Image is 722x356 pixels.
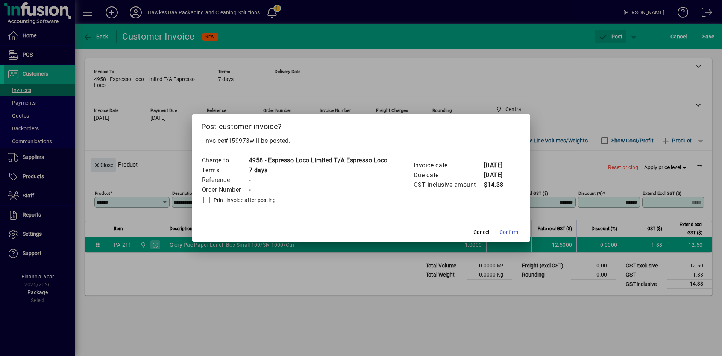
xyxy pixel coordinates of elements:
span: Confirm [499,228,518,236]
td: GST inclusive amount [413,180,484,190]
td: Terms [202,165,249,175]
p: Invoice will be posted . [201,136,521,145]
td: [DATE] [484,160,514,170]
h2: Post customer invoice? [192,114,530,136]
td: Order Number [202,185,249,195]
td: - [249,175,388,185]
span: #159973 [224,137,250,144]
button: Cancel [469,225,493,239]
td: - [249,185,388,195]
span: Cancel [473,228,489,236]
td: $14.38 [484,180,514,190]
td: 4958 - Espresso Loco Limited T/A Espresso Loco [249,156,388,165]
td: [DATE] [484,170,514,180]
label: Print invoice after posting [212,196,276,204]
td: Charge to [202,156,249,165]
td: Reference [202,175,249,185]
td: Invoice date [413,160,484,170]
button: Confirm [496,225,521,239]
td: Due date [413,170,484,180]
td: 7 days [249,165,388,175]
